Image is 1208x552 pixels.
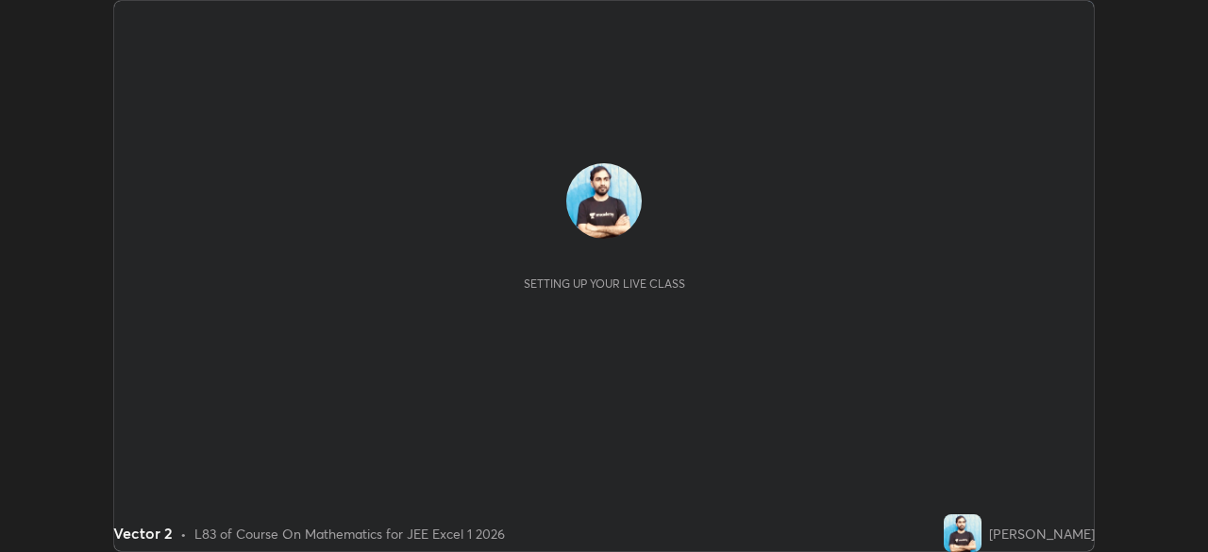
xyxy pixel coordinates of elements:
[113,522,173,544] div: Vector 2
[194,524,505,544] div: L83 of Course On Mathematics for JEE Excel 1 2026
[566,163,642,239] img: 41f1aa9c7ca44fd2ad61e2e528ab5424.jpg
[180,524,187,544] div: •
[944,514,981,552] img: 41f1aa9c7ca44fd2ad61e2e528ab5424.jpg
[989,524,1095,544] div: [PERSON_NAME]
[524,276,685,291] div: Setting up your live class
